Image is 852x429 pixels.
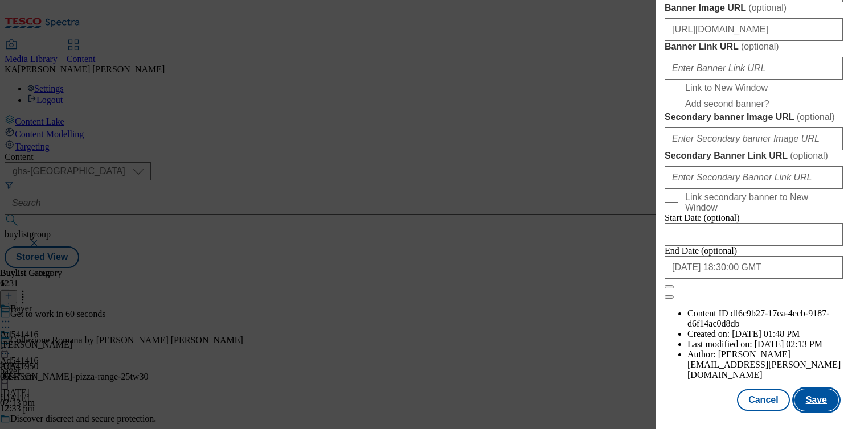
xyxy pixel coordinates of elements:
[687,308,843,329] li: Content ID
[748,3,787,13] span: ( optional )
[665,223,843,246] input: Enter Date
[755,339,822,349] span: [DATE] 02:13 PM
[665,150,843,162] label: Secondary Banner Link URL
[687,308,830,328] span: df6c9b27-17ea-4ecb-9187-d6f14ac0d8db
[665,18,843,41] input: Enter Banner Image URL
[797,112,835,122] span: ( optional )
[790,151,828,160] span: ( optional )
[665,246,737,255] span: End Date (optional)
[665,166,843,189] input: Enter Secondary Banner Link URL
[741,42,779,51] span: ( optional )
[685,192,838,213] span: Link secondary banner to New Window
[665,213,740,222] span: Start Date (optional)
[665,256,843,279] input: Enter Date
[665,57,843,80] input: Enter Banner Link URL
[665,127,843,150] input: Enter Secondary banner Image URL
[685,99,769,109] span: Add second banner?
[665,285,674,288] button: Close
[732,329,800,339] span: [DATE] 01:48 PM
[687,339,843,349] li: Last modified on:
[687,349,841,379] span: [PERSON_NAME][EMAIL_ADDRESS][PERSON_NAME][DOMAIN_NAME]
[665,2,843,14] label: Banner Image URL
[665,112,843,123] label: Secondary banner Image URL
[737,389,789,411] button: Cancel
[665,41,843,52] label: Banner Link URL
[685,83,768,93] span: Link to New Window
[687,349,843,380] li: Author:
[794,389,838,411] button: Save
[687,329,843,339] li: Created on:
